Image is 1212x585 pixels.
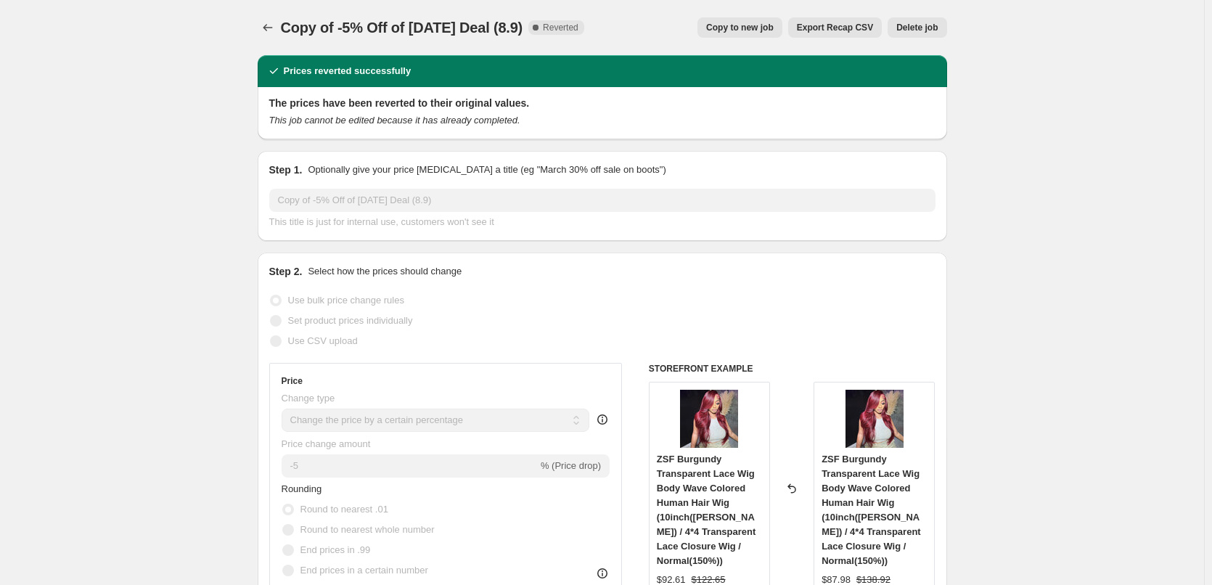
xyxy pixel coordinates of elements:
div: help [595,412,610,427]
h2: Prices reverted successfully [284,64,411,78]
span: $138.92 [856,574,890,585]
span: ZSF Burgundy Transparent Lace Wig Body Wave Colored Human Hair Wig (10inch([PERSON_NAME]) / 4*4 T... [657,454,756,566]
span: Rounding [282,483,322,494]
img: 950-11_6cdfbd80-3371-446f-8efd-bea31215a98a_80x.jpg [680,390,738,448]
span: ZSF Burgundy Transparent Lace Wig Body Wave Colored Human Hair Wig (10inch([PERSON_NAME]) / 4*4 T... [822,454,921,566]
span: $92.61 [657,574,686,585]
h2: Step 2. [269,264,303,279]
span: End prices in a certain number [300,565,428,576]
button: Copy to new job [697,17,782,38]
span: $87.98 [822,574,851,585]
span: Change type [282,393,335,404]
span: % (Price drop) [541,460,601,471]
h6: STOREFRONT EXAMPLE [649,363,935,375]
button: Export Recap CSV [788,17,882,38]
span: End prices in .99 [300,544,371,555]
img: 950-11_6cdfbd80-3371-446f-8efd-bea31215a98a_80x.jpg [845,390,904,448]
span: Copy to new job [706,22,774,33]
button: Delete job [888,17,946,38]
h3: Price [282,375,303,387]
p: Select how the prices should change [308,264,462,279]
span: Round to nearest whole number [300,524,435,535]
span: Set product prices individually [288,315,413,326]
span: Reverted [543,22,578,33]
input: 30% off holiday sale [269,189,935,212]
span: Use bulk price change rules [288,295,404,306]
span: This title is just for internal use, customers won't see it [269,216,494,227]
span: Price change amount [282,438,371,449]
p: Optionally give your price [MEDICAL_DATA] a title (eg "March 30% off sale on boots") [308,163,666,177]
i: This job cannot be edited because it has already completed. [269,115,520,126]
span: Use CSV upload [288,335,358,346]
span: Export Recap CSV [797,22,873,33]
span: $122.65 [692,574,726,585]
span: Copy of -5% Off of [DATE] Deal (8.9) [281,20,523,36]
span: Delete job [896,22,938,33]
button: Price change jobs [258,17,278,38]
span: Round to nearest .01 [300,504,388,515]
h2: Step 1. [269,163,303,177]
h2: The prices have been reverted to their original values. [269,96,935,110]
input: -15 [282,454,538,478]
